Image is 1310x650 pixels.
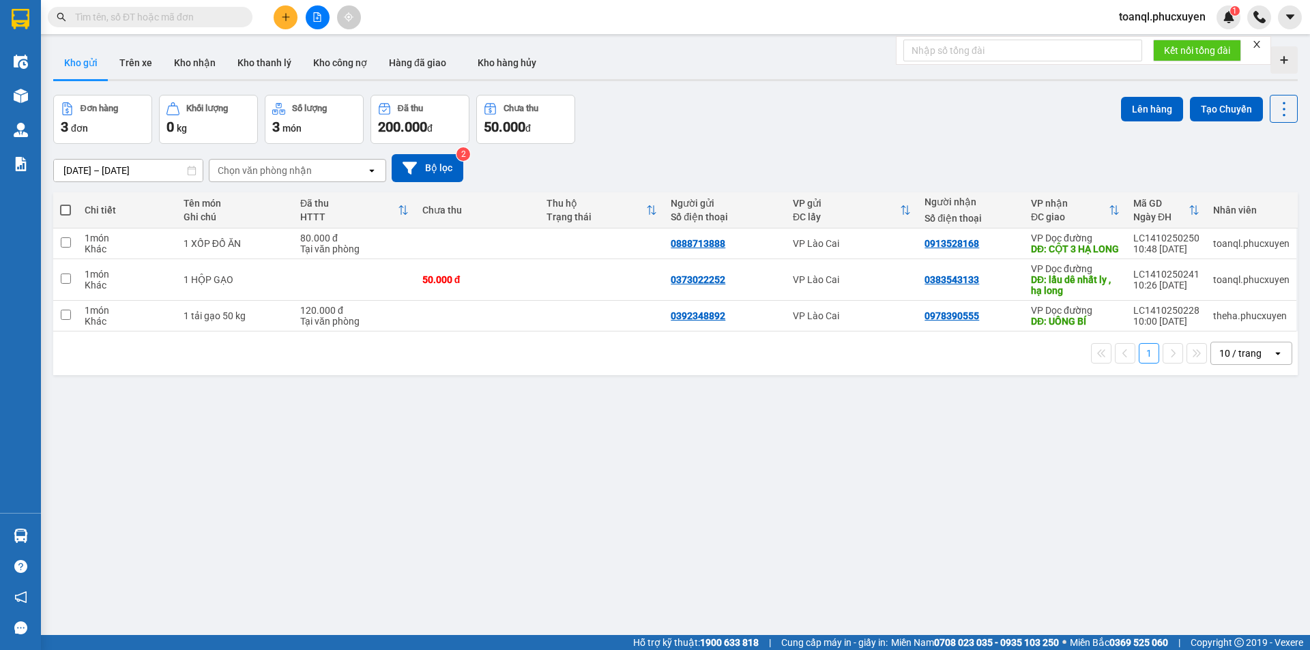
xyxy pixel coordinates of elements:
[1070,635,1168,650] span: Miền Bắc
[793,211,900,222] div: ĐC lấy
[85,243,170,254] div: Khác
[300,198,398,209] div: Đã thu
[1133,198,1189,209] div: Mã GD
[781,635,888,650] span: Cung cấp máy in - giấy in:
[422,274,533,285] div: 50.000 đ
[293,192,416,228] th: Toggle SortBy
[1024,192,1126,228] th: Toggle SortBy
[1213,238,1290,249] div: toanql.phucxuyen
[1031,233,1120,243] div: VP Dọc đường
[344,12,353,22] span: aim
[925,196,1017,207] div: Người nhận
[300,211,398,222] div: HTTT
[793,198,900,209] div: VP gửi
[1213,274,1290,285] div: toanql.phucxuyen
[456,147,470,161] sup: 2
[392,154,463,182] button: Bộ lọc
[274,5,297,29] button: plus
[540,192,664,228] th: Toggle SortBy
[1178,635,1180,650] span: |
[793,238,911,249] div: VP Lào Cai
[53,46,108,79] button: Kho gửi
[177,123,187,134] span: kg
[218,164,312,177] div: Chọn văn phòng nhận
[61,119,68,135] span: 3
[1270,46,1298,74] div: Tạo kho hàng mới
[184,238,287,249] div: 1 XỐP ĐỒ ĂN
[1230,6,1240,16] sup: 1
[54,160,203,181] input: Select a date range.
[184,274,287,285] div: 1 HỘP GẠO
[925,213,1017,224] div: Số điện thoại
[1031,198,1109,209] div: VP nhận
[272,119,280,135] span: 3
[300,316,409,327] div: Tại văn phòng
[1031,263,1120,274] div: VP Dọc đường
[302,46,378,79] button: Kho công nợ
[300,305,409,316] div: 120.000 đ
[85,205,170,216] div: Chi tiết
[292,104,327,113] div: Số lượng
[12,9,29,29] img: logo-vxr
[484,119,525,135] span: 50.000
[14,123,28,137] img: warehouse-icon
[1252,40,1262,49] span: close
[1133,305,1199,316] div: LC1410250228
[53,95,152,144] button: Đơn hàng3đơn
[14,89,28,103] img: warehouse-icon
[312,12,322,22] span: file-add
[1031,316,1120,327] div: DĐ: UÔNG BÍ
[903,40,1142,61] input: Nhập số tổng đài
[1219,346,1262,360] div: 10 / trang
[427,123,433,134] span: đ
[184,211,287,222] div: Ghi chú
[1133,243,1199,254] div: 10:48 [DATE]
[163,46,227,79] button: Kho nhận
[1031,243,1120,254] div: DĐ: CỘT 3 HẠ LONG
[81,104,118,113] div: Đơn hàng
[14,157,28,171] img: solution-icon
[1190,97,1263,121] button: Tạo Chuyến
[671,198,779,209] div: Người gửi
[306,5,330,29] button: file-add
[1133,269,1199,280] div: LC1410250241
[934,637,1059,648] strong: 0708 023 035 - 0935 103 250
[265,95,364,144] button: Số lượng3món
[422,205,533,216] div: Chưa thu
[1153,40,1241,61] button: Kết nối tổng đài
[57,12,66,22] span: search
[1213,205,1290,216] div: Nhân viên
[85,280,170,291] div: Khác
[337,5,361,29] button: aim
[378,119,427,135] span: 200.000
[14,529,28,543] img: warehouse-icon
[14,55,28,69] img: warehouse-icon
[891,635,1059,650] span: Miền Nam
[186,104,228,113] div: Khối lượng
[793,274,911,285] div: VP Lào Cai
[1284,11,1296,23] span: caret-down
[378,46,457,79] button: Hàng đã giao
[14,621,27,634] span: message
[925,238,979,249] div: 0913528168
[1164,43,1230,58] span: Kết nối tổng đài
[14,560,27,573] span: question-circle
[1139,343,1159,364] button: 1
[14,591,27,604] span: notification
[1272,348,1283,359] svg: open
[478,57,536,68] span: Kho hàng hủy
[398,104,423,113] div: Đã thu
[85,269,170,280] div: 1 món
[671,274,725,285] div: 0373022252
[1133,280,1199,291] div: 10:26 [DATE]
[108,46,163,79] button: Trên xe
[1031,305,1120,316] div: VP Dọc đường
[85,233,170,243] div: 1 món
[184,310,287,321] div: 1 tải gạo 50 kg
[1121,97,1183,121] button: Lên hàng
[85,316,170,327] div: Khác
[925,274,979,285] div: 0383543133
[504,104,538,113] div: Chưa thu
[671,310,725,321] div: 0392348892
[476,95,575,144] button: Chưa thu50.000đ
